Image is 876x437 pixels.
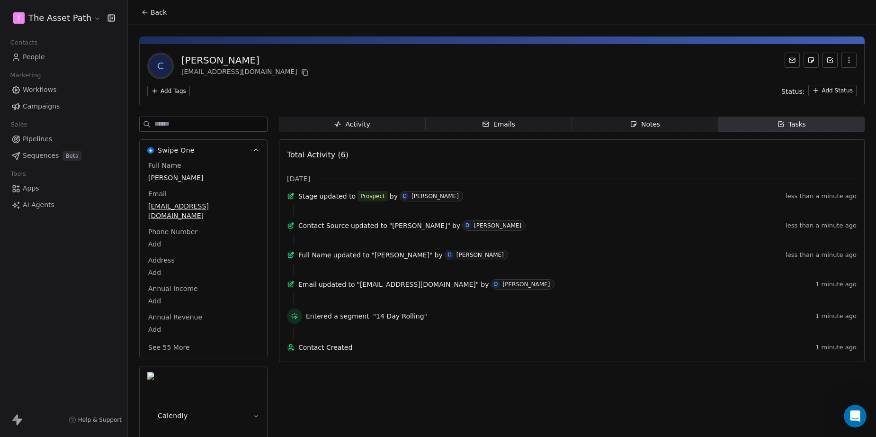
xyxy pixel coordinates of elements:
div: D [494,281,498,288]
span: "[EMAIL_ADDRESS][DOMAIN_NAME]" [357,280,479,289]
div: Close [166,4,183,21]
div: [EMAIL_ADDRESS][DOMAIN_NAME] [181,67,311,78]
span: Help & Support [78,416,122,424]
div: You’ll get replies here and in your email: ✉️ [15,116,148,153]
span: Sales [7,118,31,132]
span: Contacts [6,36,42,50]
span: Address [146,255,177,265]
a: SequencesBeta [8,148,120,164]
span: Pipelines [23,134,52,144]
div: [PERSON_NAME] [181,54,311,67]
div: D [403,192,407,200]
span: Email [298,280,317,289]
span: Apps [23,183,39,193]
div: D [465,222,469,229]
span: less than a minute ago [786,251,857,259]
button: Upload attachment [45,310,53,318]
iframe: Intercom live chat [844,405,867,428]
button: See 55 More [143,339,196,356]
span: Calendly [158,411,188,420]
span: updated to [319,280,355,289]
span: T [17,13,21,23]
div: Emails [482,119,515,129]
div: Hi, do you have an easy integration with gmail (or a chrome extension) so that from my email I ca... [42,60,174,97]
span: by [481,280,489,289]
span: "14 Day Rolling" [373,311,427,321]
div: Notes [630,119,660,129]
a: Apps [8,181,120,196]
div: [PERSON_NAME] [411,193,459,200]
div: You’ll get replies here and in your email:✉️[EMAIL_ADDRESS][DOMAIN_NAME]Our usual reply time🕒1 da... [8,110,155,182]
span: Tools [7,167,30,181]
img: Swipe One [147,147,154,154]
span: Annual Income [146,284,200,293]
span: Email [146,189,169,199]
span: 1 minute ago [815,312,857,320]
span: [EMAIL_ADDRESS][DOMAIN_NAME] [148,201,259,220]
span: The Asset Path [28,12,91,24]
span: by [452,221,460,230]
span: Campaigns [23,101,60,111]
span: updated to [319,191,356,201]
span: Total Activity (6) [287,150,349,159]
button: go back [6,4,24,22]
span: Workflows [23,85,57,95]
span: Annual Revenue [146,312,204,322]
span: updated to [333,250,370,260]
div: D [448,251,452,259]
span: Contact Created [298,343,812,352]
span: updated to [351,221,387,230]
span: Add [148,239,259,249]
button: Back [135,4,172,21]
a: AI Agents [8,197,120,213]
button: Gif picker [30,310,37,318]
p: The team can also help [46,12,118,21]
button: TThe Asset Path [11,10,101,26]
a: Help & Support [69,416,122,424]
span: Sequences [23,151,59,161]
button: Add Status [808,85,857,96]
span: less than a minute ago [786,192,857,200]
span: Full Name [298,250,331,260]
span: "[PERSON_NAME]" [389,221,450,230]
span: Full Name [146,161,183,170]
span: Phone Number [146,227,199,237]
div: Fin says… [8,110,182,203]
span: by [390,191,398,201]
span: Add [148,325,259,334]
span: 1 minute ago [815,344,857,351]
span: "[PERSON_NAME]" [371,250,432,260]
textarea: Message… [8,291,181,307]
div: [PERSON_NAME] [456,252,504,258]
span: Add [148,296,259,306]
span: Entered a segment [306,311,369,321]
span: AI Agents [23,200,54,210]
div: Activity [334,119,370,129]
div: Swipe OneSwipe One [140,161,267,358]
div: Debbie says… [8,55,182,110]
span: Add [148,268,259,277]
span: People [23,52,45,62]
button: Home [148,4,166,22]
span: 1 minute ago [815,281,857,288]
a: Campaigns [8,99,120,114]
span: Contact Source [298,221,349,230]
img: Profile image for Fin [27,5,42,20]
span: [DATE] [287,174,310,183]
b: [EMAIL_ADDRESS][DOMAIN_NAME] [15,136,90,153]
span: Marketing [6,68,45,82]
button: Swipe OneSwipe One [140,140,267,161]
a: People [8,49,120,65]
h1: Fin [46,5,57,12]
a: Pipelines [8,131,120,147]
div: Our usual reply time 🕒 [15,158,148,177]
span: [PERSON_NAME] [148,173,259,182]
span: Back [151,8,167,17]
span: less than a minute ago [786,222,857,229]
span: by [435,250,443,260]
button: Send a message… [162,307,178,322]
span: Swipe One [158,146,195,155]
div: Prospect [360,191,385,201]
span: C [149,55,172,77]
button: Add Tags [147,86,190,96]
